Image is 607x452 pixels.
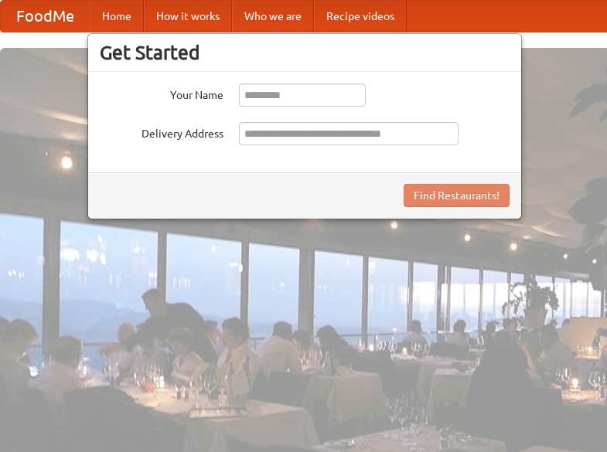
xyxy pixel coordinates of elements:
[1,1,90,32] a: FoodMe
[100,122,223,141] label: Delivery Address
[144,1,232,32] a: How it works
[232,1,314,32] a: Who we are
[100,41,510,64] h3: Get Started
[404,184,510,207] button: Find Restaurants!
[314,1,407,32] a: Recipe videos
[100,83,223,103] label: Your Name
[90,1,144,32] a: Home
